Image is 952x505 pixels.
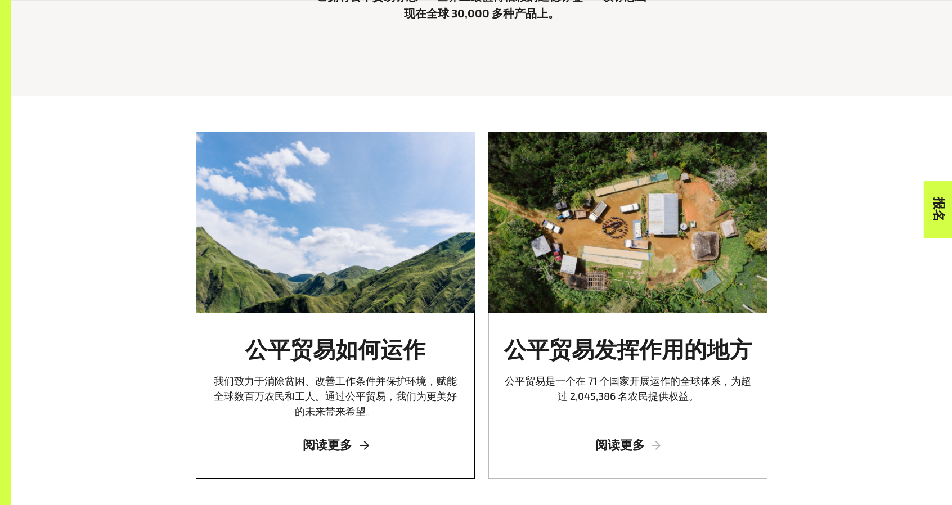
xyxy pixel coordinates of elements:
a: 公平贸易发挥作用的地方公平贸易是一个在 71 个国家开展运作的全球体系，为超过 2,045,386 名农民提供权益。 阅读更多 [488,132,767,479]
font: 阅读更多 [595,439,645,452]
font: 公平贸易发挥作用的地方 [504,340,752,362]
a: 公平贸易如何运作我们致力于消除贫困、改善工作条件并保护环境，赋能全球数百万农民和工人。通过公平贸易，我们为更美好的未来带来希望。 阅读更多 [196,132,475,479]
font: 我们致力于消除贫困、改善工作条件并保护环境，赋能全球数百万农民和工人。通过公平贸易，我们为更美好的未来带来希望。 [214,375,457,417]
font: 阅读更多 [303,439,352,452]
font: 公平贸易如何运作 [245,340,425,362]
font: 公平贸易是一个在 71 个国家开展运作的全球体系，为超过 2,045,386 名农民提供权益。 [505,375,751,402]
font: 报名 [932,197,944,222]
